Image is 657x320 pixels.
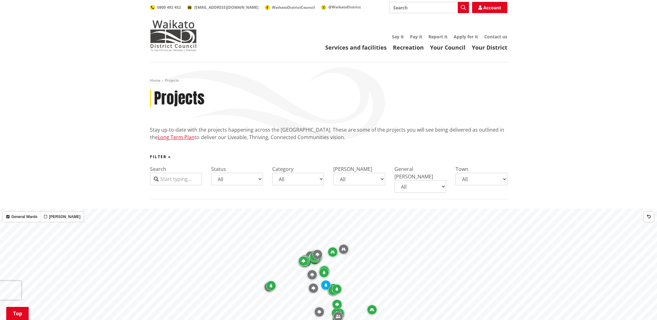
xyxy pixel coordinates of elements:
[158,134,195,141] a: Long Term Plan
[165,78,179,83] span: Projects
[321,4,361,10] a: @WaikatoDistrict
[154,90,205,108] h1: Projects
[430,44,466,51] a: Your Council
[484,34,507,40] a: Contact us
[272,166,293,172] label: Category
[472,44,507,51] a: Your District
[321,280,331,290] div: Map marker
[472,2,507,13] a: Account
[6,307,29,320] a: Top
[300,255,310,265] div: Map marker
[325,44,387,51] a: Services and facilities
[308,283,318,293] div: Map marker
[309,250,319,260] div: Map marker
[394,166,433,180] label: General [PERSON_NAME]
[329,284,339,293] div: Map marker
[644,212,654,222] button: Reset
[328,4,361,10] span: @WaikatoDistrict
[150,20,197,51] img: Waikato District Council - Te Kaunihera aa Takiwaa o Waikato
[331,308,341,318] div: Map marker
[339,244,349,254] div: Map marker
[150,173,202,185] input: Start typing...
[454,34,478,40] a: Apply for it
[307,270,317,280] div: Map marker
[272,5,315,10] span: WaikatoDistrictCouncil
[266,281,276,291] div: Map marker
[150,78,161,83] a: Home
[319,268,329,278] div: Map marker
[187,5,258,10] a: [EMAIL_ADDRESS][DOMAIN_NAME]
[328,247,338,257] div: Map marker
[456,166,468,172] label: Town
[150,155,171,159] button: Filter
[194,5,258,10] span: [EMAIL_ADDRESS][DOMAIN_NAME]
[367,305,377,315] div: Map marker
[392,34,404,40] a: Say it
[157,5,181,10] span: 0800 492 452
[319,266,329,276] div: Map marker
[410,34,422,40] a: Pay it
[265,5,315,10] a: WaikatoDistrictCouncil
[332,299,342,309] div: Map marker
[298,256,308,266] div: Map marker
[309,253,319,263] div: Map marker
[328,285,338,295] div: Map marker
[312,250,322,259] div: Map marker
[428,34,447,40] a: Report it
[332,284,342,294] div: Map marker
[150,78,507,83] nav: breadcrumb
[150,5,181,10] a: 0800 492 452
[389,2,469,13] input: Search input
[3,212,41,222] label: General Wards
[333,166,372,172] label: [PERSON_NAME]
[393,44,424,51] a: Recreation
[314,307,324,317] div: Map marker
[150,126,507,141] p: Stay up-to-date with the projects happening across the [GEOGRAPHIC_DATA]. These are some of the p...
[41,212,84,222] label: [PERSON_NAME]
[150,166,166,172] label: Search
[310,251,320,261] div: Map marker
[264,282,274,292] div: Map marker
[306,251,316,261] div: Map marker
[211,166,226,172] label: Status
